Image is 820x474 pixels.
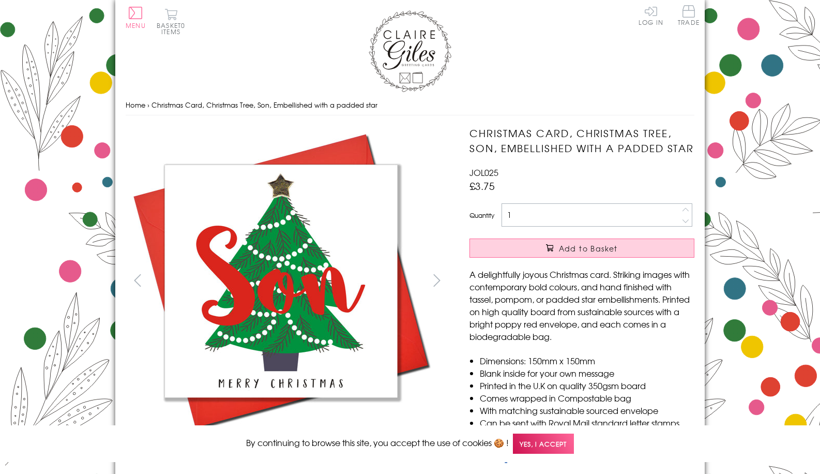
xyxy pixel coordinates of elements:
img: Claire Giles Greetings Cards [369,10,451,92]
span: Add to Basket [559,243,618,254]
li: With matching sustainable sourced envelope [480,404,694,417]
img: Christmas Card, Christmas Tree, Son, Embellished with a padded star [126,126,436,436]
label: Quantity [469,211,494,220]
button: next [426,269,449,292]
a: Trade [678,5,700,27]
nav: breadcrumbs [126,95,694,116]
a: Log In [639,5,663,25]
img: Christmas Card, Christmas Tree, Son, Embellished with a padded star [449,126,759,436]
li: Blank inside for your own message [480,367,694,379]
span: £3.75 [469,179,495,193]
span: JOL025 [469,166,498,179]
span: 0 items [161,21,185,36]
li: Can be sent with Royal Mail standard letter stamps [480,417,694,429]
p: A delightfully joyous Christmas card. Striking images with contemporary bold colours, and hand fi... [469,268,694,343]
span: Yes, I accept [513,434,574,454]
a: Home [126,100,145,110]
li: Comes wrapped in Compostable bag [480,392,694,404]
span: › [147,100,149,110]
button: Add to Basket [469,239,694,258]
button: prev [126,269,149,292]
button: Basket0 items [157,8,185,35]
span: Menu [126,21,146,30]
span: Trade [678,5,700,25]
li: Dimensions: 150mm x 150mm [480,354,694,367]
button: Menu [126,7,146,28]
span: Christmas Card, Christmas Tree, Son, Embellished with a padded star [151,100,377,110]
h1: Christmas Card, Christmas Tree, Son, Embellished with a padded star [469,126,694,156]
li: Printed in the U.K on quality 350gsm board [480,379,694,392]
